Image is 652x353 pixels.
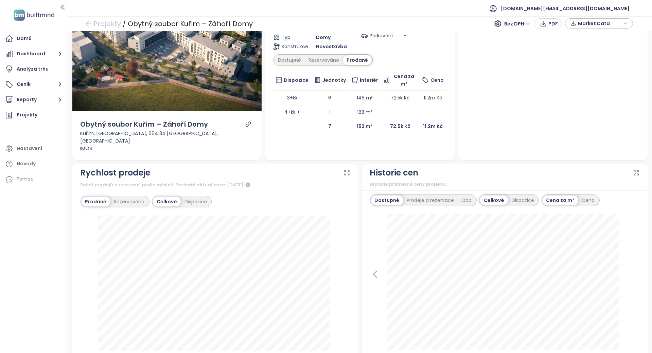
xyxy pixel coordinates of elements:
[578,196,599,205] div: Cena
[328,123,331,130] b: 7
[3,142,64,155] a: Nastavení
[82,197,110,206] div: Prodané
[360,76,378,84] span: Interiér
[81,181,350,189] div: Počet prodejů a rezervací podle měsíců. Poslední aktualizace: [DATE]
[3,32,64,45] a: Domů
[81,166,151,179] div: Rychlost prodeje
[181,197,211,206] div: Dispozice
[404,32,407,39] span: -
[3,62,64,76] a: Analýza trhu
[578,18,622,29] span: Market Data
[423,123,443,130] b: 11.2m Kč
[3,93,64,107] button: Reporty
[110,197,148,206] div: Rezervováno
[311,105,349,119] td: 1
[282,34,303,41] span: Typ
[284,76,309,84] span: Dispozice
[3,108,64,122] a: Projekty
[316,34,331,41] span: Domy
[349,105,381,119] td: 183 m²
[273,105,311,119] td: 4+kk +
[343,55,372,65] div: Prodané
[17,111,37,119] div: Projekty
[3,157,64,171] a: Návody
[3,47,64,61] button: Dashboard
[543,196,578,205] div: Cena za m²
[81,119,208,130] div: Obytný soubor Kuřim – Záhoří Domy
[17,65,49,73] div: Analýza trhu
[81,145,254,152] div: IMOS
[399,109,402,115] span: -
[123,18,126,30] div: /
[370,181,640,188] div: Historie průměrné ceny projektu.
[245,121,251,127] a: link
[17,175,34,183] div: Pomoc
[371,196,403,205] div: Dostupné
[311,91,349,105] td: 6
[12,8,56,22] img: logo
[81,130,254,145] div: Kuřim, [GEOGRAPHIC_DATA], 664 34 [GEOGRAPHIC_DATA], [GEOGRAPHIC_DATA]
[17,34,32,43] div: Domů
[391,73,417,88] span: Cena za m²
[128,18,253,30] div: Obytný soubor Kuřim – Záhoří Domy
[534,18,562,29] button: PDF
[3,78,64,91] button: Ceník
[480,196,508,205] div: Celkově
[370,32,391,39] span: Parkování
[282,43,303,50] span: Konstrukce
[153,197,181,206] div: Celkově
[391,94,409,101] span: 72.5k Kč
[85,20,92,27] span: arrow-left
[316,43,347,50] span: Novostavba
[274,55,305,65] div: Dostupné
[504,19,530,29] span: Bez DPH
[305,55,343,65] div: Rezervováno
[349,91,381,105] td: 146 m²
[17,160,36,168] div: Návody
[501,0,630,17] span: [DOMAIN_NAME][EMAIL_ADDRESS][DOMAIN_NAME]
[17,144,42,153] div: Nastavení
[569,18,629,29] div: button
[431,109,434,115] span: -
[508,196,538,205] div: Dispozice
[548,20,558,27] span: PDF
[370,166,419,179] div: Historie cen
[458,196,476,205] div: Oba
[357,123,372,130] b: 152 m²
[273,91,311,105] td: 3+kk
[85,18,121,30] a: arrow-left Projekty
[390,123,410,130] b: 72.5k Kč
[322,76,346,84] span: Jednotky
[3,172,64,186] div: Pomoc
[430,76,444,84] span: Cena
[403,196,458,205] div: Prodeje a rezervace
[424,94,442,101] span: 11.2m Kč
